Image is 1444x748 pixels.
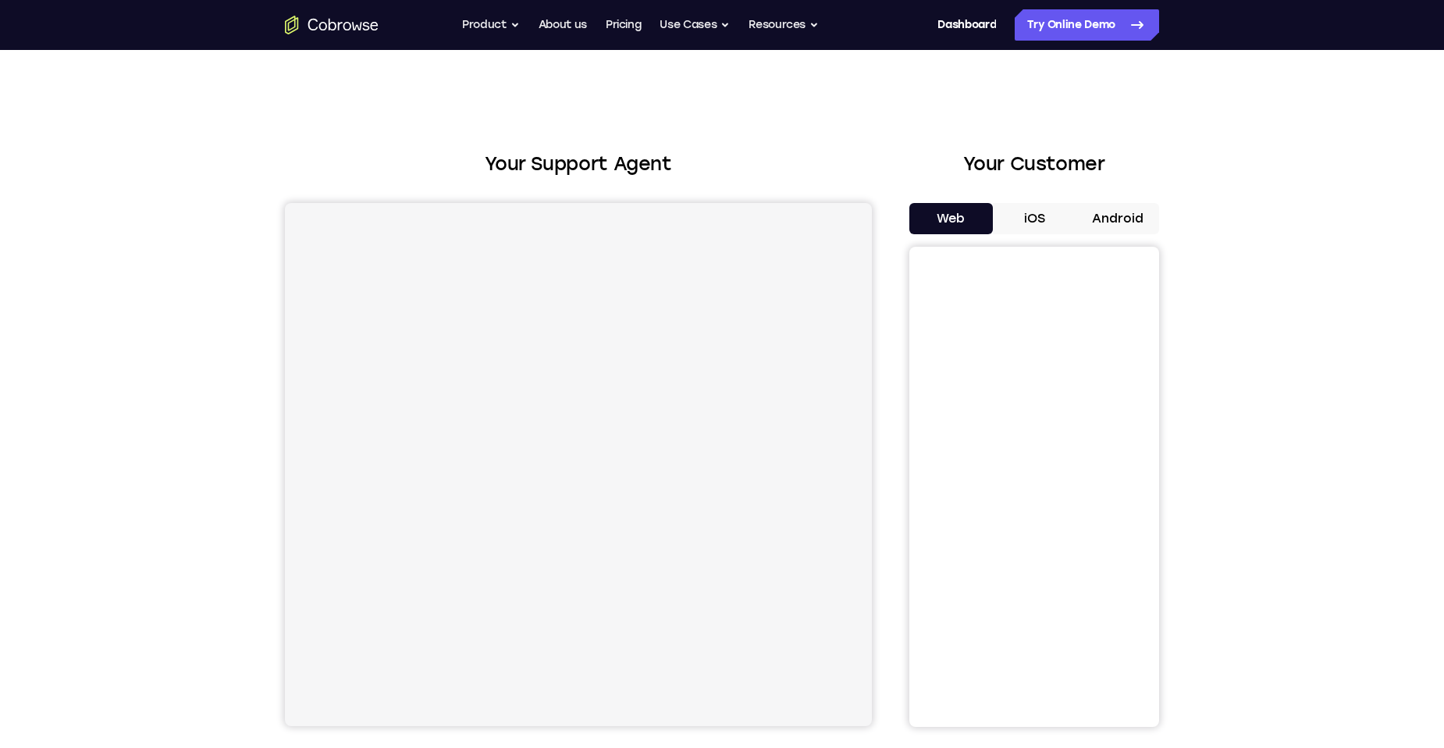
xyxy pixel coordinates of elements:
a: Try Online Demo [1015,9,1159,41]
button: Resources [749,9,819,41]
button: Android [1076,203,1159,234]
a: Go to the home page [285,16,379,34]
h2: Your Support Agent [285,150,872,178]
h2: Your Customer [909,150,1159,178]
iframe: Agent [285,203,872,726]
a: About us [539,9,587,41]
button: Product [462,9,520,41]
button: Web [909,203,993,234]
a: Dashboard [937,9,996,41]
a: Pricing [606,9,642,41]
button: Use Cases [660,9,730,41]
button: iOS [993,203,1076,234]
